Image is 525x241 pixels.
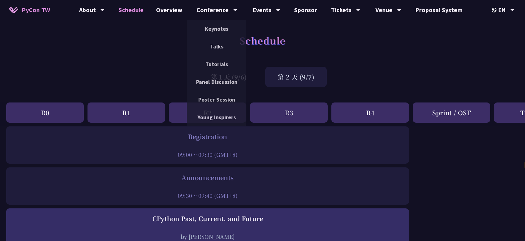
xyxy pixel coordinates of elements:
div: R3 [250,102,328,123]
span: PyCon TW [22,5,50,15]
div: CPython Past, Current, and Future [9,214,406,223]
div: by [PERSON_NAME] [9,233,406,240]
div: R2 [169,102,246,123]
div: 09:30 ~ 09:40 (GMT+8) [9,192,406,199]
div: 第 2 天 (9/7) [265,67,327,87]
div: R1 [87,102,165,123]
a: Panel Discussion [187,75,246,89]
div: R0 [6,102,84,123]
div: R4 [331,102,409,123]
img: Home icon of PyCon TW 2025 [9,7,19,13]
a: Talks [187,39,246,54]
img: Locale Icon [492,8,498,12]
a: Young Inspirers [187,110,246,125]
div: 09:00 ~ 09:30 (GMT+8) [9,151,406,158]
div: Registration [9,132,406,141]
a: Tutorials [187,57,246,71]
a: Keynotes [187,21,246,36]
div: Sprint / OST [413,102,490,123]
a: Poster Session [187,92,246,107]
div: Announcements [9,173,406,182]
a: PyCon TW [3,2,56,18]
h1: Schedule [240,31,286,50]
